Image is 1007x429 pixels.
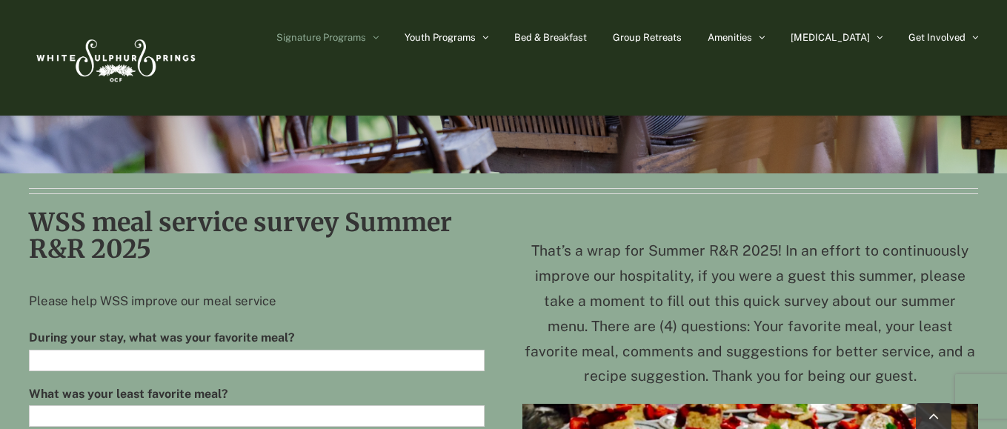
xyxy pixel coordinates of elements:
[791,33,870,42] span: [MEDICAL_DATA]
[908,33,966,42] span: Get Involved
[613,33,682,42] span: Group Retreats
[30,23,200,93] img: White Sulphur Springs Logo
[29,383,228,405] label: What was your least favorite meal?
[29,290,485,312] p: Please help WSS improve our meal service
[29,209,485,262] h2: WSS meal service survey Summer R&R 2025
[522,239,978,389] p: That’s a wrap for Summer R&R 2025! In an effort to continuously improve our hospitality, if you w...
[405,33,476,42] span: Youth Programs
[514,33,587,42] span: Bed & Breakfast
[708,33,752,42] span: Amenities
[276,33,366,42] span: Signature Programs
[29,327,295,348] label: During your stay, what was your favorite meal?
